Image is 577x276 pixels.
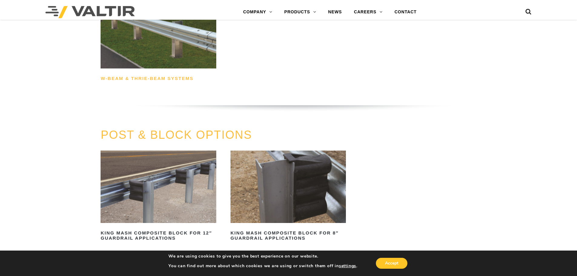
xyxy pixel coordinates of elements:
button: Accept [376,258,407,269]
h2: King MASH Composite Block for 8″ Guardrail Applications [230,228,346,243]
img: Valtir [45,6,135,18]
a: King MASH Composite Block for 12″ Guardrail Applications [101,151,216,243]
a: NEWS [322,6,348,18]
a: CAREERS [348,6,389,18]
a: PRODUCTS [278,6,322,18]
a: POST & BLOCK OPTIONS [101,128,252,141]
button: settings [339,263,356,269]
h2: W-Beam & Thrie-Beam Systems [101,74,216,84]
a: CONTACT [388,6,423,18]
a: COMPANY [237,6,278,18]
h2: King MASH Composite Block for 12″ Guardrail Applications [101,228,216,243]
p: We are using cookies to give you the best experience on our website. [168,254,357,259]
p: You can find out more about which cookies we are using or switch them off in . [168,263,357,269]
a: King MASH Composite Block for 8″ Guardrail Applications [230,151,346,243]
